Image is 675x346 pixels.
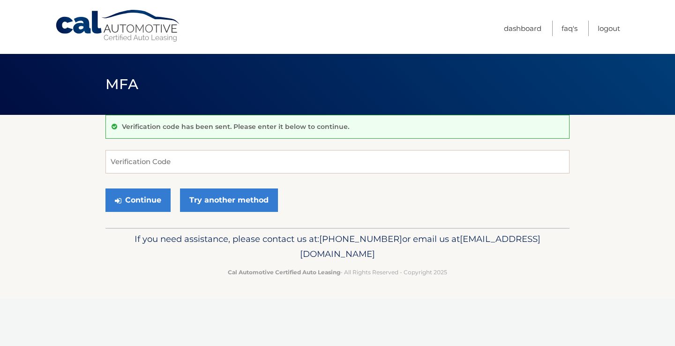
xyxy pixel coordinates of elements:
p: If you need assistance, please contact us at: or email us at [112,232,563,262]
a: Cal Automotive [55,9,181,43]
span: [PHONE_NUMBER] [319,233,402,244]
p: Verification code has been sent. Please enter it below to continue. [122,122,349,131]
span: MFA [105,75,138,93]
a: Dashboard [504,21,541,36]
strong: Cal Automotive Certified Auto Leasing [228,269,340,276]
button: Continue [105,188,171,212]
span: [EMAIL_ADDRESS][DOMAIN_NAME] [300,233,540,259]
input: Verification Code [105,150,570,173]
a: Logout [598,21,620,36]
a: Try another method [180,188,278,212]
a: FAQ's [562,21,577,36]
p: - All Rights Reserved - Copyright 2025 [112,267,563,277]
